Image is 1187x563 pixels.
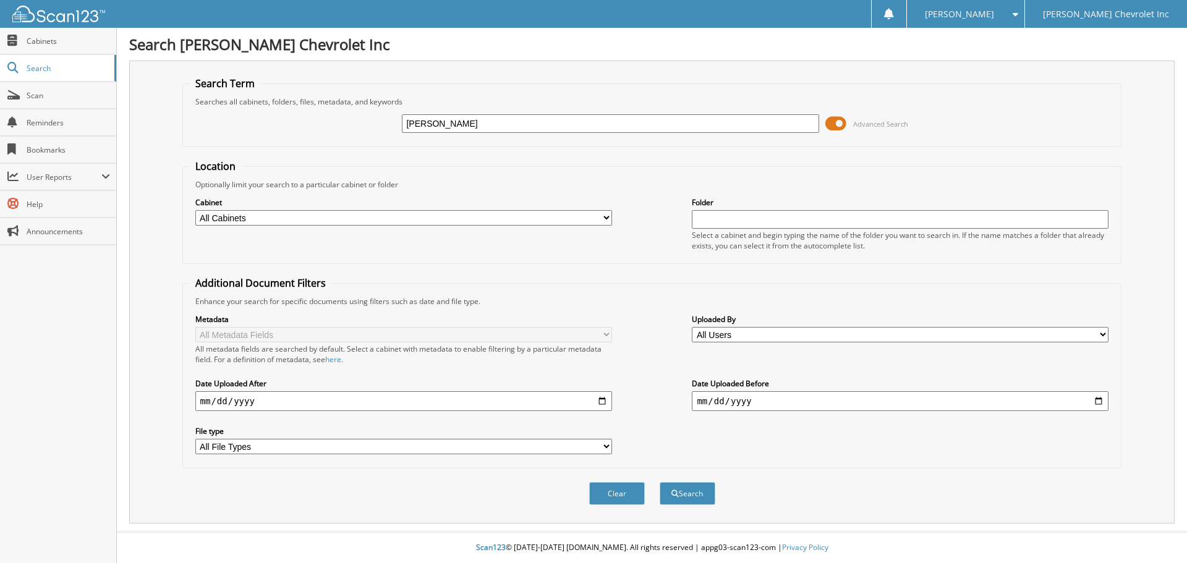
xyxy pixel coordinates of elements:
span: Help [27,199,110,210]
span: [PERSON_NAME] [925,11,994,18]
div: © [DATE]-[DATE] [DOMAIN_NAME]. All rights reserved | appg03-scan123-com | [117,533,1187,563]
div: Enhance your search for specific documents using filters such as date and file type. [189,296,1115,307]
label: Metadata [195,314,612,324]
span: Search [27,63,108,74]
img: scan123-logo-white.svg [12,6,105,22]
span: User Reports [27,172,101,182]
a: here [325,354,341,365]
label: Date Uploaded Before [692,378,1108,389]
h1: Search [PERSON_NAME] Chevrolet Inc [129,34,1175,54]
button: Clear [589,482,645,505]
label: Uploaded By [692,314,1108,324]
input: start [195,391,612,411]
a: Privacy Policy [782,542,828,552]
iframe: Chat Widget [1125,504,1187,563]
legend: Search Term [189,77,261,90]
input: end [692,391,1108,411]
legend: Location [189,159,242,173]
div: Select a cabinet and begin typing the name of the folder you want to search in. If the name match... [692,230,1108,251]
label: Cabinet [195,197,612,208]
div: Searches all cabinets, folders, files, metadata, and keywords [189,96,1115,107]
span: Scan123 [476,542,506,552]
legend: Additional Document Filters [189,276,332,290]
div: All metadata fields are searched by default. Select a cabinet with metadata to enable filtering b... [195,344,612,365]
span: [PERSON_NAME] Chevrolet Inc [1043,11,1169,18]
button: Search [660,482,715,505]
span: Advanced Search [853,119,908,129]
label: Date Uploaded After [195,378,612,389]
span: Reminders [27,117,110,128]
span: Bookmarks [27,145,110,155]
span: Announcements [27,226,110,237]
div: Optionally limit your search to a particular cabinet or folder [189,179,1115,190]
span: Scan [27,90,110,101]
span: Cabinets [27,36,110,46]
label: Folder [692,197,1108,208]
label: File type [195,426,612,436]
